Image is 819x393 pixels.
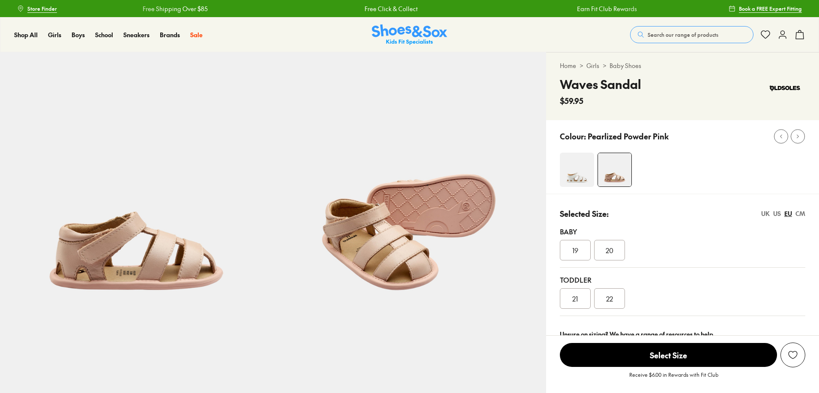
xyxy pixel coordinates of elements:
[95,30,113,39] a: School
[560,343,777,367] button: Select Size
[764,75,805,101] img: Vendor logo
[586,61,599,70] a: Girls
[560,130,586,142] p: Colour:
[72,30,85,39] a: Boys
[560,95,583,106] span: $59.95
[588,130,669,142] p: Pearlized Powder Pink
[560,208,609,219] p: Selected Size:
[69,4,135,13] a: Free Shipping Over $85
[780,343,805,367] button: Add to Wishlist
[606,245,613,255] span: 20
[629,371,718,386] p: Receive $6.00 in Rewards with Fit Club
[560,275,805,285] div: Toddler
[560,330,805,339] div: Unsure on sizing? We have a range of resources to help
[610,61,641,70] a: Baby Shoes
[504,4,564,13] a: Earn Fit Club Rewards
[598,153,631,186] img: 4-557429_1
[784,209,792,218] div: EU
[273,52,546,325] img: 5-557430_1
[739,5,802,12] span: Book a FREE Expert Fitting
[27,5,57,12] span: Store Finder
[48,30,61,39] a: Girls
[560,75,641,93] h4: Waves Sandal
[372,24,447,45] img: SNS_Logo_Responsive.svg
[606,293,613,304] span: 22
[560,153,594,187] img: 4-502138_1
[572,245,578,255] span: 19
[372,24,447,45] a: Shoes & Sox
[773,209,781,218] div: US
[630,26,753,43] button: Search our range of products
[560,61,805,70] div: > >
[190,30,203,39] a: Sale
[648,31,718,38] span: Search our range of products
[560,343,777,367] span: Select Size
[14,30,38,39] a: Shop All
[160,30,180,39] a: Brands
[795,209,805,218] div: CM
[761,209,770,218] div: UK
[291,4,344,13] a: Free Click & Collect
[17,1,57,16] a: Store Finder
[123,30,149,39] a: Sneakers
[560,61,576,70] a: Home
[572,293,578,304] span: 21
[729,1,802,16] a: Book a FREE Expert Fitting
[560,226,805,236] div: Baby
